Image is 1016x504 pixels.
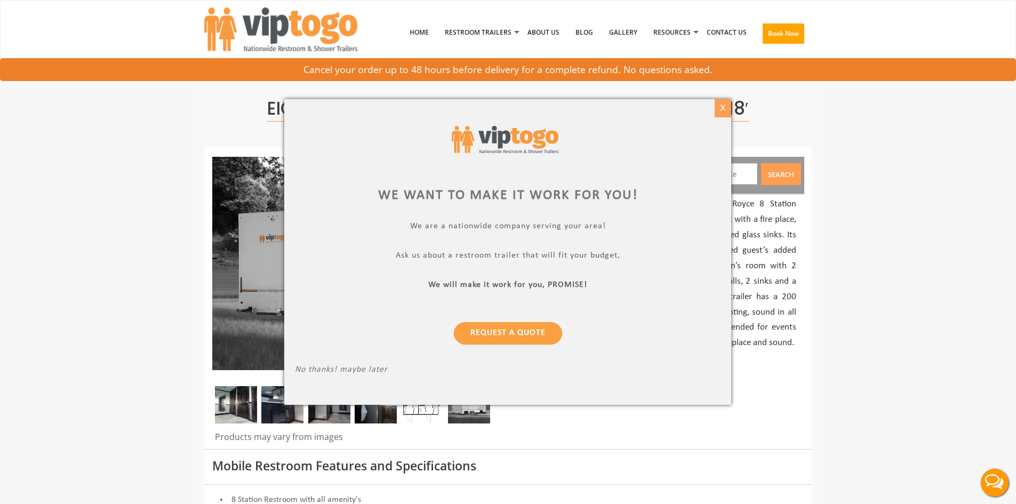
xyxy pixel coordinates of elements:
button: Live Chat [973,461,1016,504]
img: viptogo logo [452,126,558,153]
div: X [715,99,731,117]
div: We want to make it work for you! [295,186,721,205]
a: Request a Quote [454,322,562,345]
b: We will make it work for you, PROMISE! [429,281,588,289]
p: No thanks! maybe later [295,365,721,377]
p: Ask us about a restroom trailer that will fit your budget, [295,251,721,263]
p: We are a nationwide company serving your area! [295,221,721,234]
